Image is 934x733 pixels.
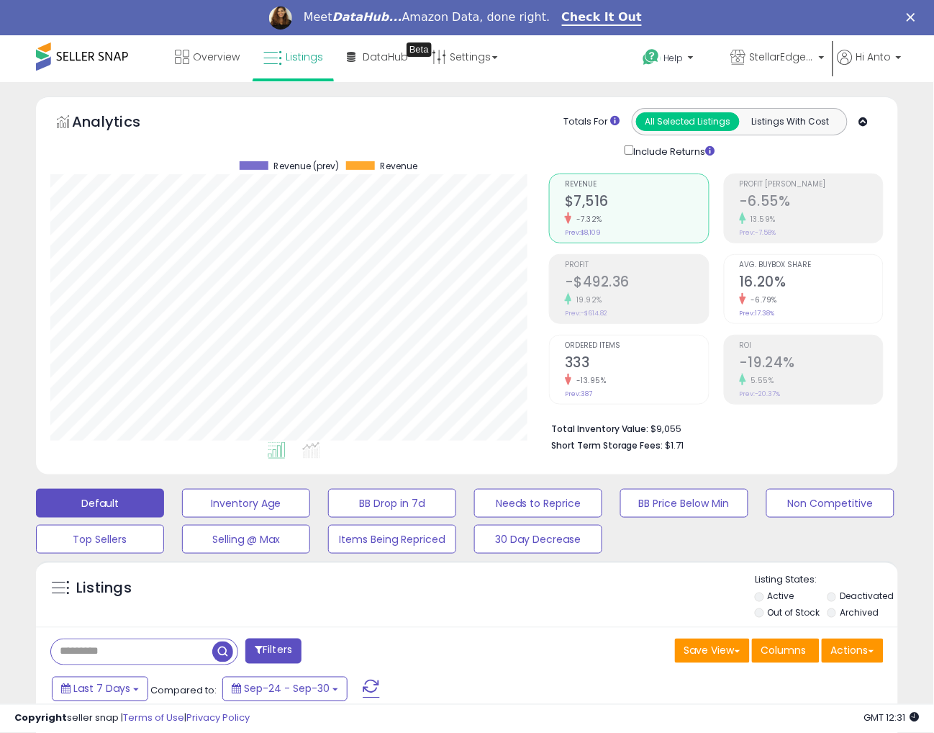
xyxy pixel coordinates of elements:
[740,193,884,212] h2: -6.55%
[666,439,684,452] span: $1.71
[675,639,750,663] button: Save View
[182,489,310,518] button: Inventory Age
[562,10,643,26] a: Check It Out
[746,294,778,305] small: -6.79%
[328,525,456,554] button: Items Being Repriced
[150,683,217,697] span: Compared to:
[565,390,592,398] small: Prev: 387
[620,489,748,518] button: BB Price Below Min
[614,143,733,158] div: Include Returns
[761,644,807,658] span: Columns
[740,261,884,269] span: Avg. Buybox Share
[244,682,330,696] span: Sep-24 - Sep-30
[840,606,879,619] label: Archived
[14,712,250,726] div: seller snap | |
[421,35,509,78] a: Settings
[304,10,550,24] div: Meet Amazon Data, done right.
[73,682,130,696] span: Last 7 Days
[740,181,884,189] span: Profit [PERSON_NAME]
[363,50,408,64] span: DataHub
[164,35,250,78] a: Overview
[222,677,348,701] button: Sep-24 - Sep-30
[740,274,884,293] h2: 16.20%
[551,419,873,436] li: $9,055
[565,228,601,237] small: Prev: $8,109
[746,214,776,225] small: 13.59%
[253,35,334,78] a: Listings
[336,35,419,78] a: DataHub
[474,489,602,518] button: Needs to Reprice
[407,42,432,57] div: Tooltip anchor
[565,342,709,350] span: Ordered Items
[380,161,417,171] span: Revenue
[72,112,168,135] h5: Analytics
[746,375,775,386] small: 5.55%
[838,50,902,82] a: Hi Anto
[286,50,323,64] span: Listings
[768,590,794,602] label: Active
[186,711,250,725] a: Privacy Policy
[752,639,820,663] button: Columns
[52,677,148,701] button: Last 7 Days
[632,37,718,82] a: Help
[822,639,884,663] button: Actions
[636,112,740,131] button: All Selected Listings
[565,274,709,293] h2: -$492.36
[571,375,607,386] small: -13.95%
[856,50,892,64] span: Hi Anto
[551,439,663,451] b: Short Term Storage Fees:
[571,294,602,305] small: 19.92%
[36,525,164,554] button: Top Sellers
[36,489,164,518] button: Default
[766,489,894,518] button: Non Competitive
[571,214,602,225] small: -7.32%
[565,181,709,189] span: Revenue
[182,525,310,554] button: Selling @ Max
[565,261,709,269] span: Profit
[565,354,709,374] h2: 333
[720,35,835,82] a: StellarEdgeInc
[740,354,884,374] h2: -19.24%
[193,50,240,64] span: Overview
[273,161,339,171] span: Revenue (prev)
[768,606,820,619] label: Out of Stock
[332,10,402,24] i: DataHub...
[565,193,709,212] h2: $7,516
[739,112,843,131] button: Listings With Cost
[664,52,684,64] span: Help
[840,590,894,602] label: Deactivated
[269,6,292,30] img: Profile image for Georgie
[328,489,456,518] button: BB Drop in 7d
[76,578,132,598] h5: Listings
[740,228,776,237] small: Prev: -7.58%
[755,573,898,587] p: Listing States:
[740,342,884,350] span: ROI
[907,13,921,22] div: Close
[551,423,649,435] b: Total Inventory Value:
[740,390,781,398] small: Prev: -20.37%
[245,639,301,664] button: Filters
[740,309,775,318] small: Prev: 17.38%
[474,525,602,554] button: 30 Day Decrease
[123,711,184,725] a: Terms of Use
[14,711,67,725] strong: Copyright
[565,309,607,318] small: Prev: -$614.82
[563,115,620,129] div: Totals For
[643,48,661,66] i: Get Help
[864,711,920,725] span: 2025-10-8 12:31 GMT
[750,50,815,64] span: StellarEdgeInc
